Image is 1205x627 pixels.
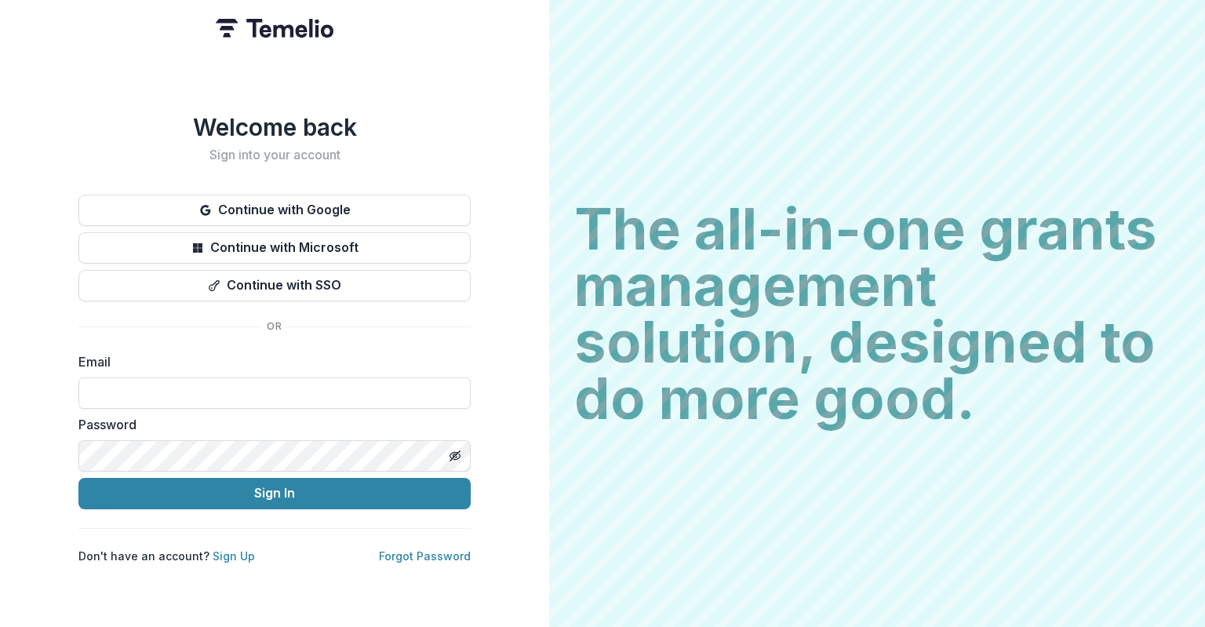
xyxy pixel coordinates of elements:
h2: Sign into your account [78,148,471,162]
label: Password [78,415,461,434]
h1: Welcome back [78,113,471,141]
button: Continue with Microsoft [78,232,471,264]
button: Continue with Google [78,195,471,226]
button: Sign In [78,478,471,509]
a: Sign Up [213,549,255,563]
label: Email [78,352,461,371]
img: Temelio [216,19,333,38]
button: Continue with SSO [78,270,471,301]
button: Toggle password visibility [442,443,468,468]
a: Forgot Password [379,549,471,563]
p: Don't have an account? [78,548,255,564]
